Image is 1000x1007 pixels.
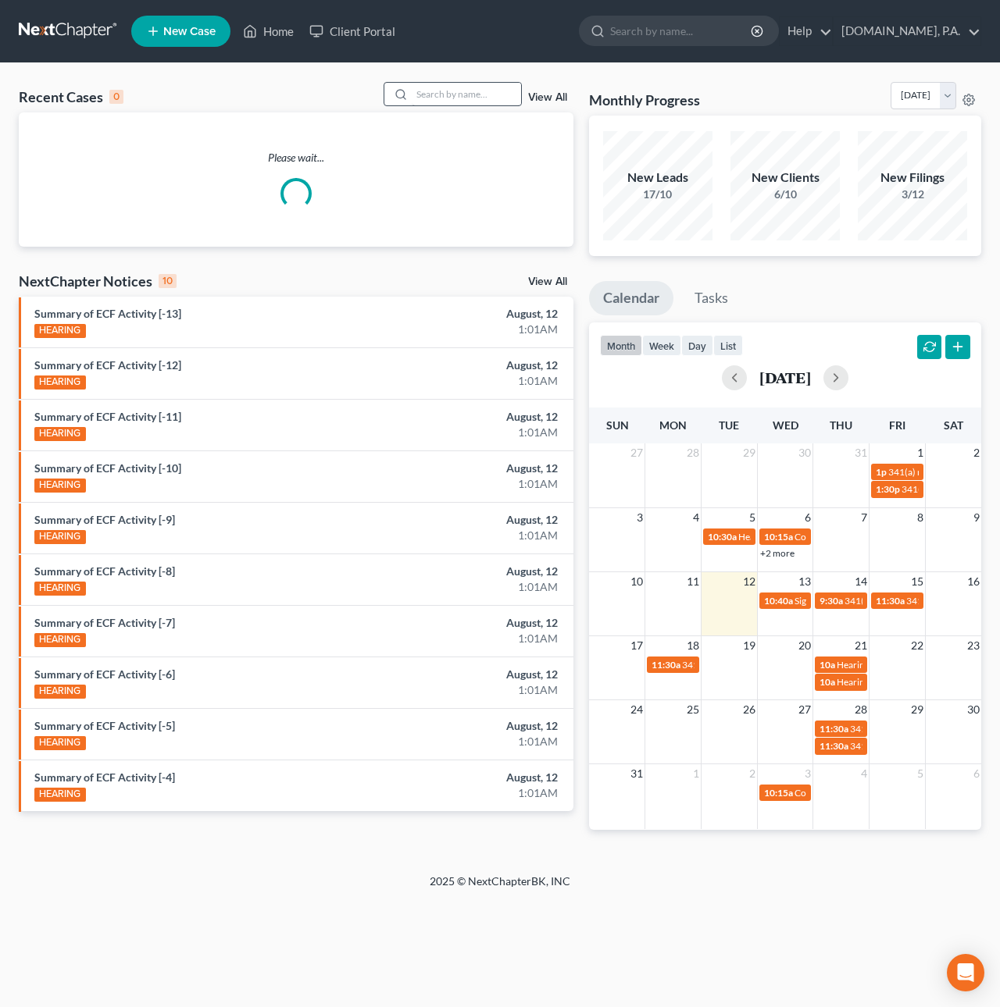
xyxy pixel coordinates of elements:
a: Summary of ECF Activity [-13] [34,307,181,320]
div: 1:01AM [394,528,558,543]
a: View All [528,276,567,287]
span: Hearing [837,659,870,671]
span: 30 [966,700,981,719]
span: 24 [629,700,645,719]
span: 26 [741,700,757,719]
div: August, 12 [394,564,558,579]
span: 23 [966,636,981,655]
span: 29 [741,443,757,462]
a: Summary of ECF Activity [-4] [34,770,175,784]
div: 1:01AM [394,322,558,337]
span: 4 [859,764,869,783]
span: 10:15a [764,531,793,543]
span: 27 [797,700,812,719]
div: 1:01AM [394,734,558,749]
span: Hearing [837,676,870,688]
div: NextChapter Notices [19,272,177,290]
span: 1p [876,466,887,478]
div: August, 12 [394,718,558,734]
div: Open Intercom Messenger [947,954,984,991]
span: 11:30a [876,595,905,607]
span: 341(a) meeting [902,483,963,495]
div: 3/12 [858,187,967,202]
span: 20 [797,636,812,655]
span: 31 [853,443,869,462]
span: 13 [797,572,812,591]
div: August, 12 [394,461,558,476]
div: 2025 © NextChapterBK, INC [55,874,945,902]
div: 17/10 [603,187,712,202]
span: 28 [853,700,869,719]
span: 31 [629,764,645,783]
h2: [DATE] [759,369,811,386]
span: 29 [909,700,925,719]
div: HEARING [34,530,86,544]
span: Tue [719,418,739,432]
a: Home [235,17,302,45]
span: New Case [163,26,216,37]
div: August, 12 [394,358,558,373]
input: Search by name... [610,16,753,45]
p: Please wait... [19,150,573,165]
span: Fri [889,418,905,432]
span: 11 [685,572,701,591]
div: Recent Cases [19,87,123,106]
span: 18 [685,636,701,655]
span: 25 [685,700,701,719]
span: 341(a) meeting [682,659,744,671]
span: 9 [972,508,981,527]
div: 1:01AM [394,682,558,698]
div: HEARING [34,427,86,441]
span: 10 [629,572,645,591]
div: 1:01AM [394,373,558,389]
div: HEARING [34,685,86,699]
span: 11:30a [820,740,848,752]
div: HEARING [34,582,86,596]
span: 16 [966,572,981,591]
a: View All [528,92,567,103]
span: 2 [972,443,981,462]
span: 341(a) meeting [906,595,968,607]
span: 1:30p [876,483,900,495]
div: August, 12 [394,306,558,322]
a: Summary of ECF Activity [-12] [34,358,181,372]
div: HEARING [34,375,86,390]
div: 1:01AM [394,631,558,646]
div: HEARING [34,736,86,750]
button: list [713,335,743,356]
div: 6/10 [730,187,840,202]
a: Summary of ECF Activity [-5] [34,719,175,732]
span: 341(a) meeting [845,595,906,607]
span: 341(a) meeting [850,723,912,735]
div: 10 [159,274,177,288]
a: Summary of ECF Activity [-8] [34,564,175,578]
a: Summary of ECF Activity [-11] [34,410,181,423]
span: 12 [741,572,757,591]
a: Summary of ECF Activity [-10] [34,461,181,475]
span: Sun [606,418,629,432]
span: Confirmation hearing [795,787,883,799]
span: 14 [853,572,869,591]
span: 27 [629,443,645,462]
span: 3 [635,508,645,527]
span: 341(a) meeting [888,466,950,478]
span: 11:30a [820,723,848,735]
span: 10:30a [708,531,737,543]
span: 1 [916,443,925,462]
span: 7 [859,508,869,527]
a: Tasks [680,281,742,315]
div: New Leads [603,169,712,187]
span: 21 [853,636,869,655]
span: 30 [797,443,812,462]
span: Signing Date for [PERSON_NAME] [795,595,934,607]
div: 1:01AM [394,425,558,440]
span: 10a [820,659,835,671]
span: Sat [944,418,963,432]
span: 8 [916,508,925,527]
div: HEARING [34,324,86,338]
span: 5 [916,764,925,783]
a: Help [780,17,832,45]
div: August, 12 [394,512,558,528]
span: 6 [972,764,981,783]
div: New Clients [730,169,840,187]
